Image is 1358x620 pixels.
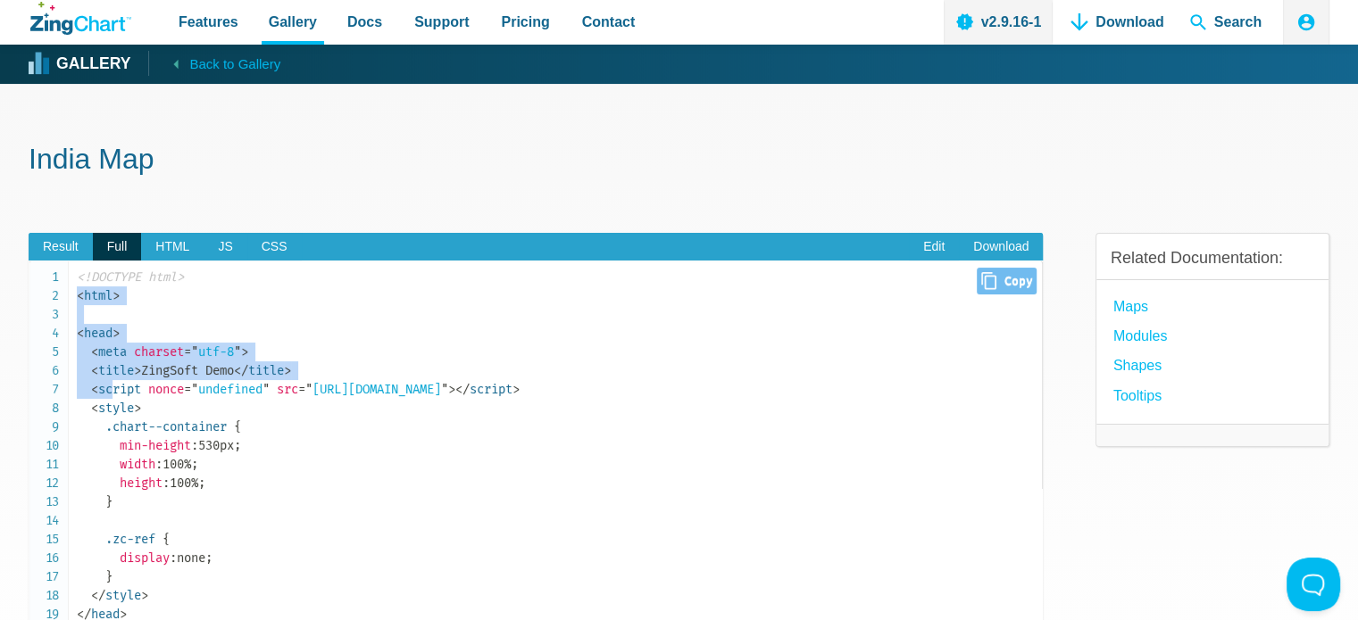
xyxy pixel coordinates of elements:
[29,233,93,261] span: Result
[141,588,148,603] span: >
[91,344,127,360] span: meta
[30,2,131,35] a: ZingChart Logo. Click to return to the homepage
[959,233,1043,261] a: Download
[112,288,120,303] span: >
[234,438,241,453] span: ;
[204,233,246,261] span: JS
[1113,324,1167,348] a: modules
[162,475,170,491] span: :
[105,494,112,509] span: }
[30,51,130,78] a: Gallery
[77,326,84,341] span: <
[191,438,198,453] span: :
[184,344,241,360] span: utf-8
[184,382,191,397] span: =
[191,457,198,472] span: ;
[1111,248,1314,269] h3: Related Documentation:
[1287,558,1340,611] iframe: Toggle Customer Support
[247,233,302,261] span: CSS
[120,475,162,491] span: height
[191,344,198,360] span: "
[198,475,205,491] span: ;
[448,382,455,397] span: >
[134,344,184,360] span: charset
[191,382,198,397] span: "
[56,56,130,72] strong: Gallery
[112,326,120,341] span: >
[170,550,177,566] span: :
[77,326,112,341] span: head
[134,363,141,378] span: >
[262,382,270,397] span: "
[909,233,959,261] a: Edit
[29,141,1329,181] h1: India Map
[184,344,191,360] span: =
[284,363,291,378] span: >
[134,401,141,416] span: >
[93,233,142,261] span: Full
[501,10,549,34] span: Pricing
[305,382,312,397] span: "
[189,53,280,76] span: Back to Gallery
[120,457,155,472] span: width
[512,382,520,397] span: >
[105,569,112,584] span: }
[148,51,280,76] a: Back to Gallery
[347,10,382,34] span: Docs
[120,550,170,566] span: display
[141,233,204,261] span: HTML
[91,363,134,378] span: title
[298,382,448,397] span: [URL][DOMAIN_NAME]
[91,382,98,397] span: <
[91,382,141,397] span: script
[105,532,155,547] span: .zc-ref
[91,588,141,603] span: style
[582,10,636,34] span: Contact
[441,382,448,397] span: "
[148,382,184,397] span: nonce
[184,382,270,397] span: undefined
[1113,294,1148,318] a: Maps
[120,438,191,453] span: min-height
[205,550,212,566] span: ;
[105,419,227,434] span: .chart--container
[298,382,305,397] span: =
[455,382,512,397] span: script
[234,363,284,378] span: title
[234,363,248,378] span: </
[91,401,134,416] span: style
[277,382,298,397] span: src
[91,363,98,378] span: <
[91,588,105,603] span: </
[77,288,112,303] span: html
[269,10,317,34] span: Gallery
[179,10,238,34] span: Features
[414,10,469,34] span: Support
[77,419,241,603] span: 530px 100% 100% none
[234,419,241,434] span: {
[1113,384,1162,408] a: Tooltips
[455,382,470,397] span: </
[91,344,98,360] span: <
[241,344,248,360] span: >
[155,457,162,472] span: :
[234,344,241,360] span: "
[162,532,170,547] span: {
[1113,353,1162,377] a: Shapes
[77,288,84,303] span: <
[77,269,184,285] span: <!DOCTYPE html>
[91,401,98,416] span: <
